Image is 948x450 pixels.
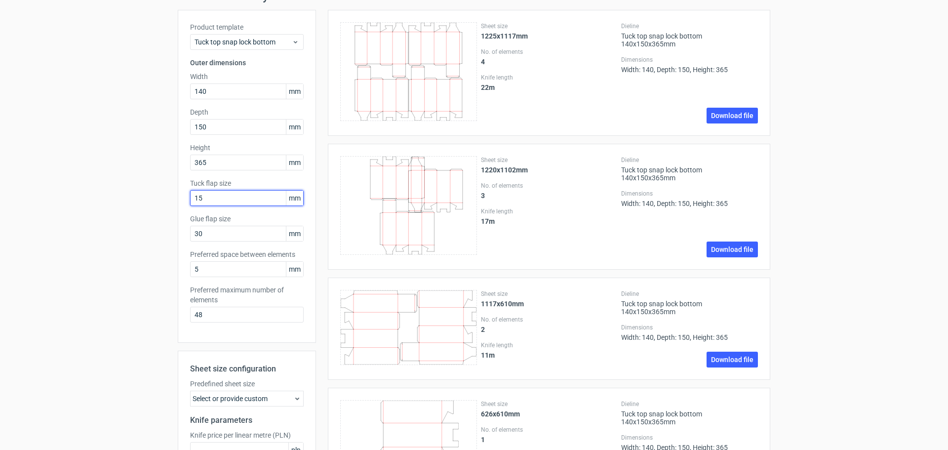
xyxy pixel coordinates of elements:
[621,22,758,48] div: Tuck top snap lock bottom 140x150x365mm
[286,84,303,99] span: mm
[621,156,758,182] div: Tuck top snap lock bottom 140x150x365mm
[481,351,495,359] strong: 11 m
[621,290,758,316] div: Tuck top snap lock bottom 140x150x365mm
[190,363,304,375] h2: Sheet size configuration
[481,182,618,190] label: No. of elements
[190,214,304,224] label: Glue flap size
[621,190,758,207] div: Width: 140, Depth: 150, Height: 365
[621,290,758,298] label: Dieline
[190,22,304,32] label: Product template
[190,379,304,389] label: Predefined sheet size
[481,217,495,225] strong: 17 m
[481,300,524,308] strong: 1117x610mm
[707,242,758,257] a: Download file
[481,58,485,66] strong: 4
[707,108,758,123] a: Download file
[481,32,528,40] strong: 1225x1117mm
[621,56,758,64] label: Dimensions
[481,326,485,333] strong: 2
[707,352,758,368] a: Download file
[481,290,618,298] label: Sheet size
[621,56,758,74] div: Width: 140, Depth: 150, Height: 365
[621,324,758,341] div: Width: 140, Depth: 150, Height: 365
[286,120,303,134] span: mm
[481,410,520,418] strong: 626x610mm
[195,37,292,47] span: Tuck top snap lock bottom
[190,414,304,426] h2: Knife parameters
[286,262,303,277] span: mm
[621,400,758,408] label: Dieline
[621,190,758,198] label: Dimensions
[481,426,618,434] label: No. of elements
[190,430,304,440] label: Knife price per linear metre (PLN)
[481,83,495,91] strong: 22 m
[481,207,618,215] label: Knife length
[190,178,304,188] label: Tuck flap size
[190,391,304,407] div: Select or provide custom
[190,285,304,305] label: Preferred maximum number of elements
[481,166,528,174] strong: 1220x1102mm
[481,316,618,324] label: No. of elements
[481,341,618,349] label: Knife length
[286,191,303,205] span: mm
[286,226,303,241] span: mm
[190,107,304,117] label: Depth
[481,48,618,56] label: No. of elements
[286,155,303,170] span: mm
[190,143,304,153] label: Height
[621,434,758,442] label: Dimensions
[190,72,304,82] label: Width
[621,156,758,164] label: Dieline
[481,436,485,444] strong: 1
[190,249,304,259] label: Preferred space between elements
[621,400,758,426] div: Tuck top snap lock bottom 140x150x365mm
[190,58,304,68] h3: Outer dimensions
[621,324,758,331] label: Dimensions
[481,400,618,408] label: Sheet size
[481,156,618,164] label: Sheet size
[621,22,758,30] label: Dieline
[481,192,485,200] strong: 3
[481,74,618,82] label: Knife length
[481,22,618,30] label: Sheet size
